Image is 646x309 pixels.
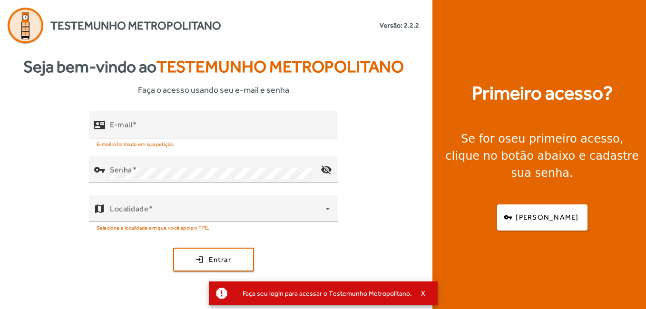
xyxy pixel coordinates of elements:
[94,203,105,214] mat-icon: map
[8,8,43,43] img: Logo Agenda
[50,17,221,34] span: Testemunho Metropolitano
[444,130,640,182] div: Se for o , clique no botão abaixo e cadastre sua senha.
[110,120,132,129] mat-label: E-mail
[94,164,105,175] mat-icon: vpn_key
[110,165,132,174] mat-label: Senha
[421,289,426,298] span: X
[209,254,231,265] span: Entrar
[23,54,404,79] strong: Seja bem-vindo ao
[380,20,419,30] small: Versão: 2.2.2
[110,204,148,213] mat-label: Localidade
[315,158,338,181] mat-icon: visibility_off
[472,79,613,107] strong: Primeiro acesso?
[497,204,587,231] button: [PERSON_NAME]
[97,138,175,149] mat-hint: E-mail informado em sua petição.
[97,222,210,232] mat-hint: Selecione a localidade em que você apoia o TPE.
[505,132,620,145] strong: seu primeiro acesso
[235,287,412,300] div: Faça seu login para acessar o Testemunho Metropolitano.
[516,212,578,223] span: [PERSON_NAME]
[94,119,105,130] mat-icon: contact_mail
[138,83,289,96] span: Faça o acesso usando seu e-mail e senha
[412,289,436,298] button: X
[173,248,254,271] button: Entrar
[215,286,229,300] mat-icon: report
[157,57,404,76] span: Testemunho Metropolitano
